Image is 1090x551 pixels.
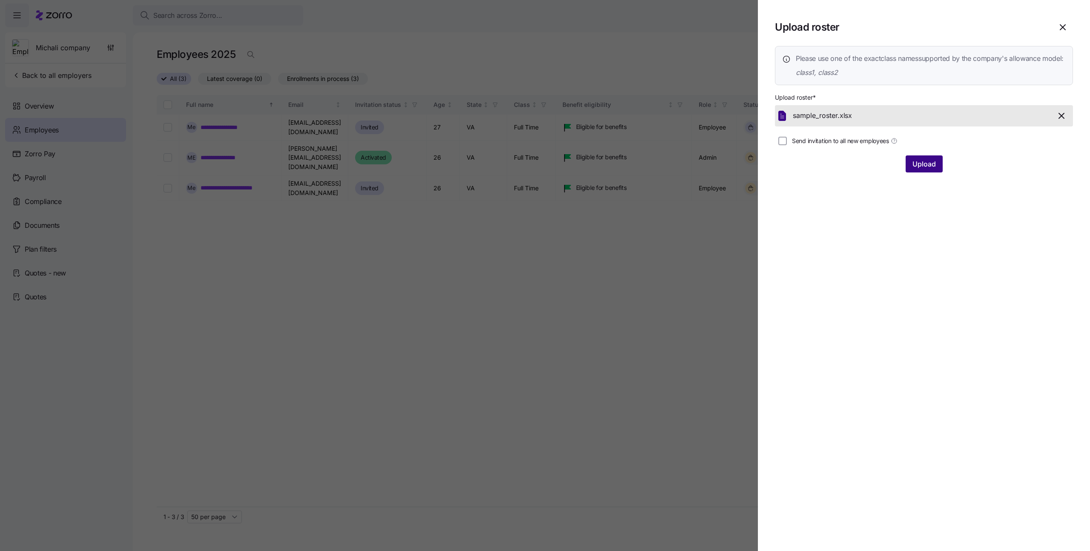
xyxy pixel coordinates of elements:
span: Upload roster * [775,93,816,102]
h1: Upload roster [775,20,1046,34]
span: Please use one of the exact class names supported by the company's allowance model: [796,53,1064,64]
span: xlsx [840,110,852,121]
span: Send invitation to all new employees [792,137,889,145]
span: class1, class2 [796,67,1064,78]
span: sample_roster. [793,110,840,121]
button: Upload [906,155,943,172]
span: Upload [912,159,936,169]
